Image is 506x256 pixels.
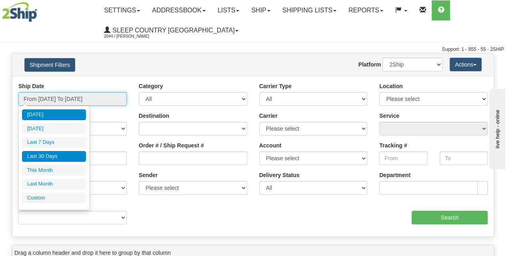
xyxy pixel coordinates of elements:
[488,87,505,169] iframe: chat widget
[24,58,75,72] button: Shipment Filters
[104,32,164,40] span: 2044 / [PERSON_NAME]
[450,58,482,71] button: Actions
[22,193,86,204] li: Custom
[379,82,402,90] label: Location
[22,179,86,189] li: Last Month
[342,0,389,20] a: Reports
[212,0,245,20] a: Lists
[6,7,74,13] div: live help - online
[379,112,399,120] label: Service
[139,141,204,149] label: Order # / Ship Request #
[440,151,488,165] input: To
[22,123,86,134] li: [DATE]
[245,0,276,20] a: Ship
[379,151,427,165] input: From
[110,27,234,34] span: Sleep Country [GEOGRAPHIC_DATA]
[2,2,37,22] img: logo2044.jpg
[22,137,86,148] li: Last 7 Days
[18,82,44,90] label: Ship Date
[139,112,169,120] label: Destination
[98,0,146,20] a: Settings
[22,165,86,176] li: This Month
[22,151,86,162] li: Last 30 Days
[259,141,282,149] label: Account
[259,82,292,90] label: Carrier Type
[412,211,488,224] input: Search
[139,171,158,179] label: Sender
[139,82,163,90] label: Category
[2,46,504,53] div: Support: 1 - 855 - 55 - 2SHIP
[146,0,212,20] a: Addressbook
[276,0,342,20] a: Shipping lists
[98,20,244,40] a: Sleep Country [GEOGRAPHIC_DATA] 2044 / [PERSON_NAME]
[379,141,407,149] label: Tracking #
[259,112,278,120] label: Carrier
[22,109,86,120] li: [DATE]
[358,60,381,69] label: Platform
[259,171,300,179] label: Delivery Status
[379,171,410,179] label: Department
